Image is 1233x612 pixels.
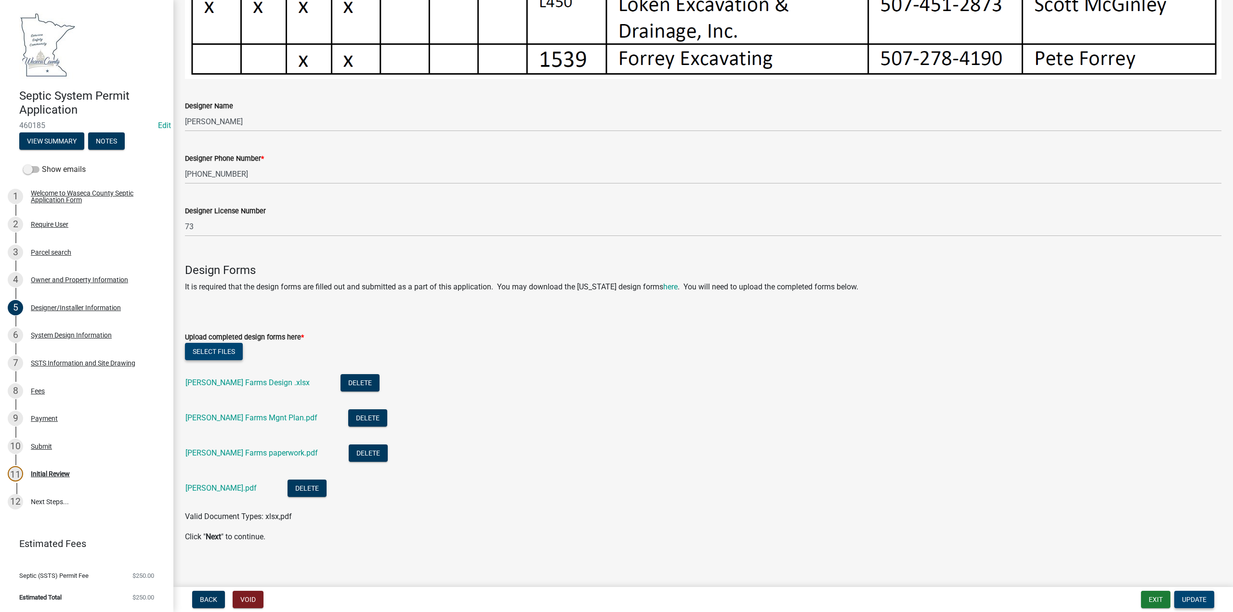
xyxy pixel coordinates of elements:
[31,249,71,256] div: Parcel search
[132,594,154,600] span: $250.00
[663,282,678,291] a: here
[233,591,263,608] button: Void
[185,512,292,521] span: Valid Document Types: xlsx,pdf
[349,444,388,462] button: Delete
[158,121,171,130] wm-modal-confirm: Edit Application Number
[8,300,23,315] div: 5
[185,263,1221,277] h4: Design Forms
[1174,591,1214,608] button: Update
[8,466,23,482] div: 11
[341,374,380,391] button: Delete
[31,276,128,283] div: Owner and Property Information
[31,221,68,228] div: Require User
[288,484,327,494] wm-modal-confirm: Delete Document
[8,217,23,232] div: 2
[19,138,84,145] wm-modal-confirm: Summary
[341,379,380,388] wm-modal-confirm: Delete Document
[31,304,121,311] div: Designer/Installer Information
[288,480,327,497] button: Delete
[8,189,23,204] div: 1
[185,208,266,215] label: Designer License Number
[8,245,23,260] div: 3
[31,190,158,203] div: Welcome to Waseca County Septic Application Form
[31,332,112,339] div: System Design Information
[31,415,58,422] div: Payment
[8,327,23,343] div: 6
[185,413,317,422] a: [PERSON_NAME] Farms Mgnt Plan.pdf
[31,388,45,394] div: Fees
[192,591,225,608] button: Back
[23,164,86,175] label: Show emails
[88,138,125,145] wm-modal-confirm: Notes
[8,411,23,426] div: 9
[19,594,62,600] span: Estimated Total
[8,355,23,371] div: 7
[19,89,166,117] h4: Septic System Permit Application
[8,534,158,553] a: Estimated Fees
[348,414,387,423] wm-modal-confirm: Delete Document
[185,281,1221,293] p: It is required that the design forms are filled out and submitted as a part of this application. ...
[185,483,257,493] a: [PERSON_NAME].pdf
[200,596,217,603] span: Back
[19,10,76,79] img: Waseca County, Minnesota
[31,443,52,450] div: Submit
[19,121,154,130] span: 460185
[19,132,84,150] button: View Summary
[348,409,387,427] button: Delete
[185,334,304,341] label: Upload completed design forms here
[1141,591,1170,608] button: Exit
[8,494,23,509] div: 12
[349,449,388,458] wm-modal-confirm: Delete Document
[31,360,135,366] div: SSTS Information and Site Drawing
[8,383,23,399] div: 8
[132,573,154,579] span: $250.00
[158,121,171,130] a: Edit
[185,378,310,387] a: [PERSON_NAME] Farms Design .xlsx
[88,132,125,150] button: Notes
[8,272,23,287] div: 4
[206,532,221,541] strong: Next
[31,470,70,477] div: Initial Review
[185,103,233,110] label: Designer Name
[185,448,318,457] a: [PERSON_NAME] Farms paperwork.pdf
[19,573,89,579] span: Septic (SSTS) Permit Fee
[8,439,23,454] div: 10
[1182,596,1207,603] span: Update
[185,343,243,360] button: Select files
[185,156,264,162] label: Designer Phone Number
[185,531,1221,543] p: Click " " to continue.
